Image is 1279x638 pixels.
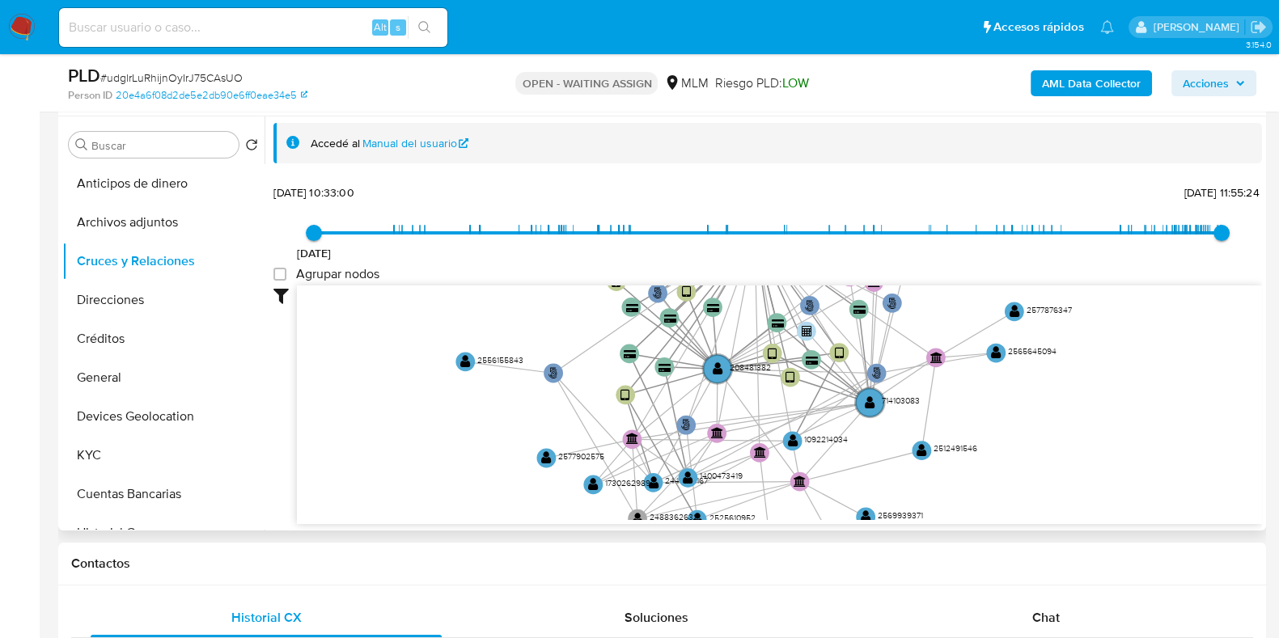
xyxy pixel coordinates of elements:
[1042,70,1141,96] b: AML Data Collector
[624,349,636,359] text: 
[1027,303,1072,315] text: 2577876347
[62,203,265,242] button: Archivos adjuntos
[100,70,243,86] span: # udglrLuRhijnOyIrJ75CAsUO
[991,345,1002,359] text: 
[460,354,471,368] text: 
[62,475,265,513] button: Cuentas Bancarias
[1184,184,1259,201] span: [DATE] 11:55:24
[681,419,690,430] text: 
[116,88,307,103] a: 20e4a6f08d2de5e2db90e6ff0eae34e5
[788,433,798,447] text: 
[68,88,112,103] b: Person ID
[62,358,265,397] button: General
[887,297,896,308] text: 
[1153,19,1244,35] p: carlos.soto@mercadolibre.com.mx
[1183,70,1229,96] span: Acciones
[805,299,814,311] text: 
[625,302,637,312] text: 
[802,326,812,336] text: 
[794,475,806,486] text: 
[620,387,629,401] text: 
[297,245,332,261] span: [DATE]
[59,17,447,38] input: Buscar usuario o caso...
[75,138,88,151] button: Buscar
[62,164,265,203] button: Anticipos de dinero
[653,287,662,298] text: 
[374,19,387,35] span: Alt
[362,136,469,151] a: Manual del usuario
[754,446,766,458] text: 
[625,608,688,627] span: Soluciones
[68,62,100,88] b: PLD
[683,470,693,484] text: 
[664,74,708,92] div: MLM
[408,16,441,39] button: search-icon
[588,477,599,491] text: 
[62,281,265,319] button: Direcciones
[659,362,671,372] text: 
[768,346,777,360] text: 
[245,138,258,156] button: Volver al orden por defecto
[707,302,719,312] text: 
[477,353,523,365] text: 2556155843
[62,319,265,358] button: Créditos
[1100,20,1114,34] a: Notificaciones
[1008,344,1057,357] text: 2565645094
[714,74,808,92] span: Riesgo PLD:
[62,397,265,436] button: Devices Geolocation
[1250,19,1267,36] a: Salir
[665,475,708,487] text: 2446461167
[865,395,875,408] text: 
[771,319,783,328] text: 
[296,266,379,282] span: Agrupar nodos
[804,433,848,445] text: 1092214034
[1031,70,1152,96] button: AML Data Collector
[806,355,818,365] text: 
[650,510,698,522] text: 2488362632
[515,72,658,95] p: OPEN - WAITING ASSIGN
[311,136,360,151] span: Accedé al
[835,345,844,359] text: 
[62,436,265,475] button: KYC
[1245,38,1271,51] span: 3.154.0
[861,509,871,523] text: 
[612,274,620,288] text: 
[878,509,923,521] text: 2569939371
[872,367,881,378] text: 
[548,367,557,378] text: 
[781,74,808,92] span: LOW
[273,268,286,281] input: Agrupar nodos
[730,361,771,373] text: 208481382
[709,511,755,523] text: 2525610952
[882,395,920,407] text: 714103083
[993,19,1084,36] span: Accesos rápidos
[1171,70,1256,96] button: Acciones
[633,511,643,525] text: 
[786,370,794,384] text: 
[1032,608,1060,627] span: Chat
[396,19,400,35] span: s
[91,138,232,153] input: Buscar
[231,608,302,627] span: Historial CX
[934,442,977,454] text: 2512491546
[648,475,659,488] text: 
[930,351,942,362] text: 
[558,450,604,462] text: 2577902575
[626,433,638,444] text: 
[853,305,866,315] text: 
[1010,304,1020,318] text: 
[62,242,265,281] button: Cruces y Relaciones
[711,427,723,438] text: 
[62,513,265,552] button: Historial Casos
[682,285,691,298] text: 
[71,556,1253,572] h1: Contactos
[605,476,650,488] text: 1730262989
[868,276,880,287] text: 
[664,313,676,323] text: 
[713,361,723,375] text: 
[273,184,354,201] span: [DATE] 10:33:00
[700,470,743,482] text: 1400473419
[917,443,927,457] text: 
[541,450,552,464] text: 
